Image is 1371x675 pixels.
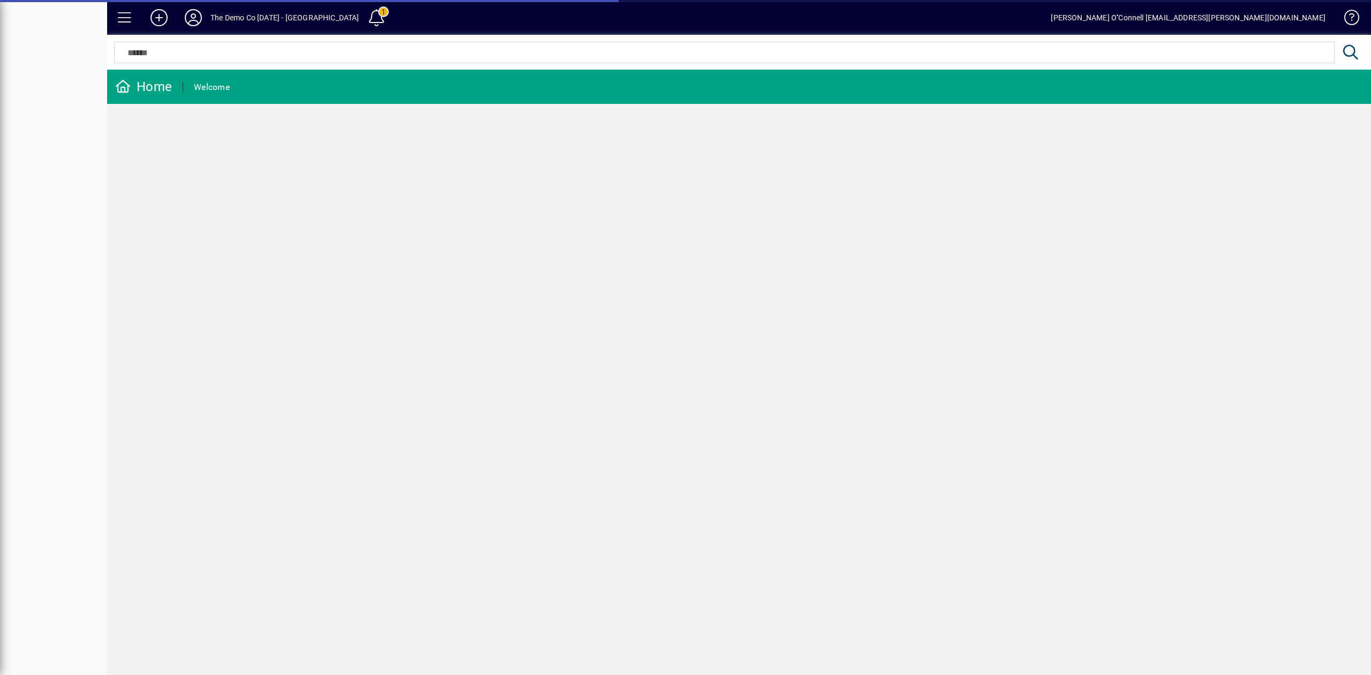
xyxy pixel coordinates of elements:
[194,79,230,96] div: Welcome
[142,8,176,27] button: Add
[176,8,210,27] button: Profile
[1051,9,1325,26] div: [PERSON_NAME] O''Connell [EMAIL_ADDRESS][PERSON_NAME][DOMAIN_NAME]
[1336,2,1358,37] a: Knowledge Base
[210,9,359,26] div: The Demo Co [DATE] - [GEOGRAPHIC_DATA]
[115,78,172,95] div: Home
